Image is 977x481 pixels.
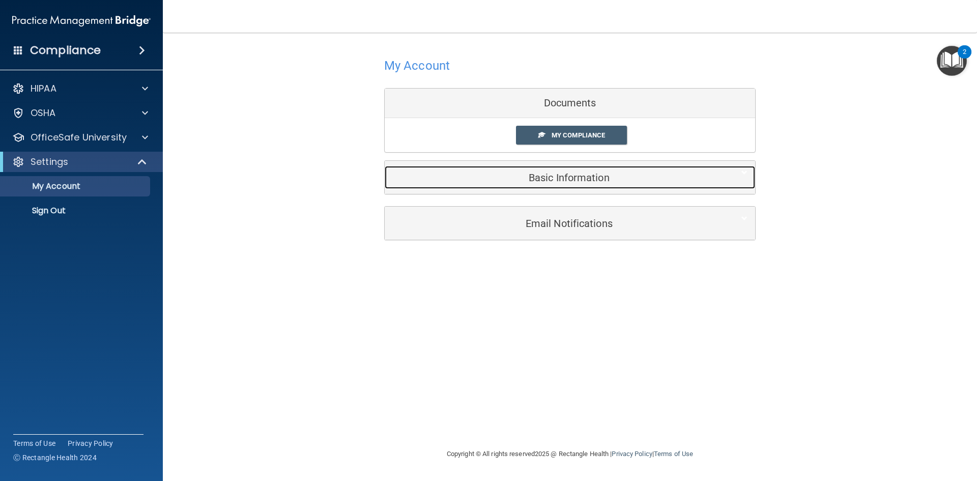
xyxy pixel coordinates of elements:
[392,172,716,183] h5: Basic Information
[31,82,56,95] p: HIPAA
[7,206,146,216] p: Sign Out
[7,181,146,191] p: My Account
[12,11,151,31] img: PMB logo
[31,156,68,168] p: Settings
[30,43,101,58] h4: Compliance
[13,452,97,463] span: Ⓒ Rectangle Health 2024
[612,450,652,458] a: Privacy Policy
[654,450,693,458] a: Terms of Use
[12,107,148,119] a: OSHA
[384,59,450,72] h4: My Account
[12,156,148,168] a: Settings
[552,131,605,139] span: My Compliance
[937,46,967,76] button: Open Resource Center, 2 new notifications
[392,218,716,229] h5: Email Notifications
[392,166,748,189] a: Basic Information
[31,107,56,119] p: OSHA
[963,52,966,65] div: 2
[13,438,55,448] a: Terms of Use
[31,131,127,144] p: OfficeSafe University
[384,438,756,470] div: Copyright © All rights reserved 2025 @ Rectangle Health | |
[68,438,113,448] a: Privacy Policy
[392,212,748,235] a: Email Notifications
[12,131,148,144] a: OfficeSafe University
[385,89,755,118] div: Documents
[12,82,148,95] a: HIPAA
